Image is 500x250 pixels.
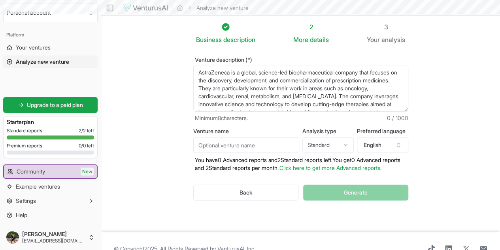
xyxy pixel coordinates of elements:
span: analysis [381,36,405,44]
a: Your ventures [3,41,98,54]
button: Back [193,185,299,200]
span: description [223,36,255,44]
span: Settings [16,197,36,205]
span: Community [17,168,45,176]
span: 0 / 0 left [79,143,94,149]
div: Platform [3,29,98,41]
p: You have 0 Advanced reports and 2 Standard reports left. Y ou get 0 Advanced reports and 2 Standa... [193,156,408,172]
span: [EMAIL_ADDRESS][DOMAIN_NAME] [22,238,85,244]
span: Minimum 8 characters. [195,114,248,122]
a: Help [3,209,98,221]
a: CommunityNew [4,165,97,178]
span: 0 / 1000 [387,114,408,122]
button: Settings [3,195,98,207]
label: Preferred language [357,128,408,134]
span: Help [16,211,27,219]
span: Example ventures [16,183,60,191]
span: 2 / 2 left [79,128,94,134]
span: details [310,36,329,44]
span: Analyze new venture [16,58,69,66]
div: 3 [367,22,405,32]
a: Example ventures [3,180,98,193]
button: [PERSON_NAME][EMAIL_ADDRESS][DOMAIN_NAME] [3,228,98,247]
span: Upgrade to a paid plan [27,101,83,109]
button: English [357,137,408,153]
span: [PERSON_NAME] [22,231,85,238]
span: Your ventures [16,44,51,52]
input: Optional venture name [193,137,299,153]
label: Venture name [193,128,299,134]
span: New [81,168,94,176]
span: Business [196,35,222,44]
img: ACg8ocJG9zcTanc2ThuC5dxI71oftKfQTB9lhWYs6K4LkLOdDGQyjed0=s96-c [6,231,19,244]
a: Click here to get more Advanced reports. [279,164,381,171]
label: Venture description (*) [193,57,408,63]
a: Analyze new venture [3,55,98,68]
span: Premium reports [7,143,42,149]
span: Your [367,35,380,44]
label: Analysis type [302,128,354,134]
div: 2 [293,22,329,32]
a: Upgrade to a paid plan [3,97,98,113]
span: More [293,35,308,44]
h3: Starter plan [7,118,94,126]
textarea: AstraZeneca is a global, science-led biopharmaceutical company that focuses on the discovery, dev... [193,65,408,112]
span: Standard reports [7,128,42,134]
